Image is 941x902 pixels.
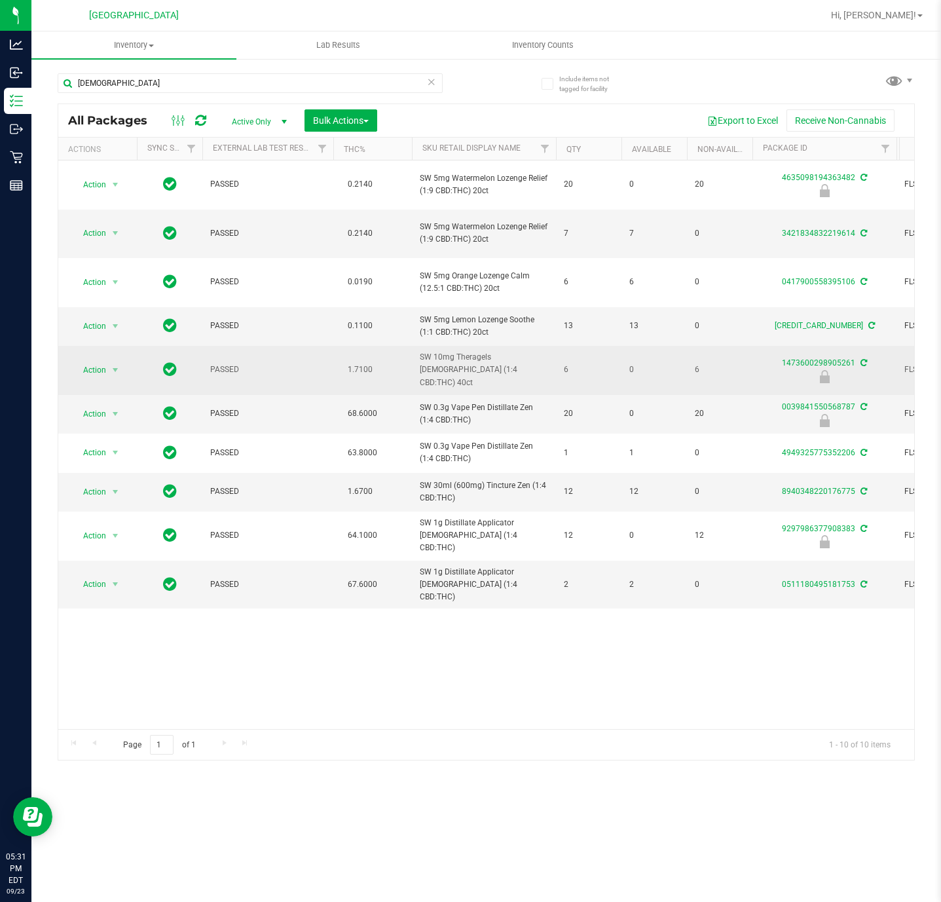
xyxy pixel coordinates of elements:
[695,529,745,542] span: 12
[71,224,107,242] span: Action
[107,361,124,379] span: select
[695,407,745,420] span: 20
[695,320,745,332] span: 0
[494,39,591,51] span: Inventory Counts
[629,529,679,542] span: 0
[750,184,898,197] div: Newly Received
[782,487,855,496] a: 8940348220176775
[564,320,614,332] span: 13
[341,526,384,545] span: 64.1000
[71,176,107,194] span: Action
[163,575,177,593] span: In Sync
[564,178,614,191] span: 20
[107,224,124,242] span: select
[68,113,160,128] span: All Packages
[10,94,23,107] inline-svg: Inventory
[629,364,679,376] span: 0
[68,145,132,154] div: Actions
[420,440,548,465] span: SW 0.3g Vape Pen Distillate Zen (1:4 CBD:THC)
[112,735,206,755] span: Page of 1
[71,273,107,291] span: Action
[107,273,124,291] span: select
[210,364,325,376] span: PASSED
[420,270,548,295] span: SW 5mg Orange Lozenge Calm (12.5:1 CBD:THC) 20ct
[341,175,379,194] span: 0.2140
[147,143,198,153] a: Sync Status
[782,358,855,367] a: 1473600298905261
[58,73,443,93] input: Search Package ID, Item Name, SKU, Lot or Part Number...
[564,485,614,498] span: 12
[341,575,384,594] span: 67.6000
[31,39,236,51] span: Inventory
[341,443,384,462] span: 63.8000
[559,74,625,94] span: Include items not tagged for facility
[564,364,614,376] span: 6
[181,138,202,160] a: Filter
[341,316,379,335] span: 0.1100
[786,109,895,132] button: Receive Non-Cannabis
[564,227,614,240] span: 7
[71,361,107,379] span: Action
[163,404,177,423] span: In Sync
[420,566,548,604] span: SW 1g Distillate Applicator [DEMOGRAPHIC_DATA] (1:4 CBD:THC)
[304,109,377,132] button: Bulk Actions
[629,276,679,288] span: 6
[213,143,316,153] a: External Lab Test Result
[344,145,365,154] a: THC%
[150,735,174,755] input: 1
[420,402,548,426] span: SW 0.3g Vape Pen Distillate Zen (1:4 CBD:THC)
[210,529,325,542] span: PASSED
[420,314,548,339] span: SW 5mg Lemon Lozenge Soothe (1:1 CBD:THC) 20ct
[71,575,107,593] span: Action
[831,10,916,20] span: Hi, [PERSON_NAME]!
[341,404,384,423] span: 68.6000
[107,176,124,194] span: select
[775,321,863,330] a: [CREDIT_CARD_NUMBER]
[632,145,671,154] a: Available
[782,580,855,589] a: 0511180495181753
[420,479,548,504] span: SW 30ml (600mg) Tincture Zen (1:4 CBD:THC)
[210,178,325,191] span: PASSED
[13,797,52,836] iframe: Resource center
[866,321,875,330] span: Sync from Compliance System
[564,578,614,591] span: 2
[422,143,521,153] a: Sku Retail Display Name
[875,138,896,160] a: Filter
[6,851,26,886] p: 05:31 PM EDT
[312,138,333,160] a: Filter
[858,580,867,589] span: Sync from Compliance System
[341,482,379,501] span: 1.6700
[210,320,325,332] span: PASSED
[858,277,867,286] span: Sync from Compliance System
[163,360,177,379] span: In Sync
[858,173,867,182] span: Sync from Compliance System
[10,122,23,136] inline-svg: Outbound
[629,178,679,191] span: 0
[210,485,325,498] span: PASSED
[695,364,745,376] span: 6
[629,227,679,240] span: 7
[420,172,548,197] span: SW 5mg Watermelon Lozenge Relief (1:9 CBD:THC) 20ct
[420,517,548,555] span: SW 1g Distillate Applicator [DEMOGRAPHIC_DATA] (1:4 CBD:THC)
[566,145,581,154] a: Qty
[858,524,867,533] span: Sync from Compliance System
[695,178,745,191] span: 20
[750,370,898,383] div: Newly Received
[6,886,26,896] p: 09/23
[782,229,855,238] a: 3421834832219614
[695,447,745,459] span: 0
[10,179,23,192] inline-svg: Reports
[629,407,679,420] span: 0
[210,447,325,459] span: PASSED
[163,175,177,193] span: In Sync
[564,407,614,420] span: 20
[699,109,786,132] button: Export to Excel
[629,485,679,498] span: 12
[534,138,556,160] a: Filter
[71,317,107,335] span: Action
[163,482,177,500] span: In Sync
[858,229,867,238] span: Sync from Compliance System
[420,221,548,246] span: SW 5mg Watermelon Lozenge Relief (1:9 CBD:THC) 20ct
[697,145,756,154] a: Non-Available
[629,320,679,332] span: 13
